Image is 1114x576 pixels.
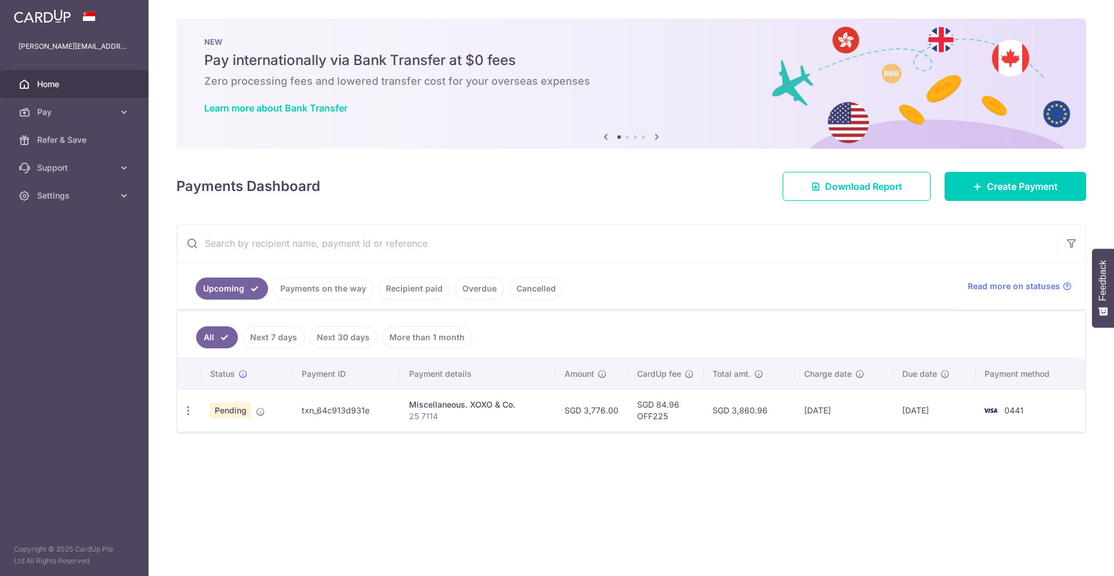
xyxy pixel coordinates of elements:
a: Cancelled [509,278,563,300]
a: Next 7 days [243,326,305,348]
td: SGD 3,860.96 [703,389,795,431]
p: NEW [204,37,1058,46]
td: SGD 84.96 OFF225 [628,389,703,431]
h5: Pay internationally via Bank Transfer at $0 fees [204,51,1058,70]
a: More than 1 month [382,326,472,348]
p: [PERSON_NAME][EMAIL_ADDRESS][DOMAIN_NAME] [19,41,130,52]
span: Total amt. [712,368,751,380]
span: Status [210,368,235,380]
span: Create Payment [987,179,1058,193]
span: Charge date [804,368,852,380]
span: Download Report [825,179,902,193]
td: SGD 3,776.00 [555,389,628,431]
th: Payment method [975,359,1085,389]
h6: Zero processing fees and lowered transfer cost for your overseas expenses [204,74,1058,88]
a: Next 30 days [309,326,377,348]
a: Overdue [455,278,504,300]
th: Payment details [400,359,555,389]
span: Home [37,78,114,90]
span: 0441 [1004,405,1023,415]
h4: Payments Dashboard [176,176,320,197]
p: 25 7114 [409,411,545,422]
span: Pending [210,402,251,419]
input: Search by recipient name, payment id or reference [177,225,1058,262]
a: Read more on statuses [968,280,1072,292]
span: Due date [902,368,937,380]
a: Download Report [783,172,931,201]
img: Bank transfer banner [176,19,1086,149]
img: CardUp [14,9,71,23]
span: CardUp fee [637,368,681,380]
span: Refer & Save [37,134,114,146]
span: Amount [565,368,594,380]
span: Read more on statuses [968,280,1060,292]
span: Support [37,162,114,174]
td: [DATE] [893,389,975,431]
a: All [196,326,238,348]
a: Learn more about Bank Transfer [204,102,348,114]
td: [DATE] [795,389,893,431]
a: Upcoming [196,278,268,300]
span: Feedback [1098,260,1108,301]
a: Payments on the way [273,278,374,300]
td: txn_64c913d931e [292,389,400,431]
iframe: Opens a widget where you can find more information [1039,541,1102,570]
a: Recipient paid [378,278,450,300]
span: Settings [37,190,114,201]
th: Payment ID [292,359,400,389]
span: Pay [37,106,114,118]
a: Create Payment [945,172,1086,201]
button: Feedback - Show survey [1092,249,1114,327]
div: Miscellaneous. XOXO & Co. [409,399,545,411]
img: Bank Card [979,404,1002,417]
